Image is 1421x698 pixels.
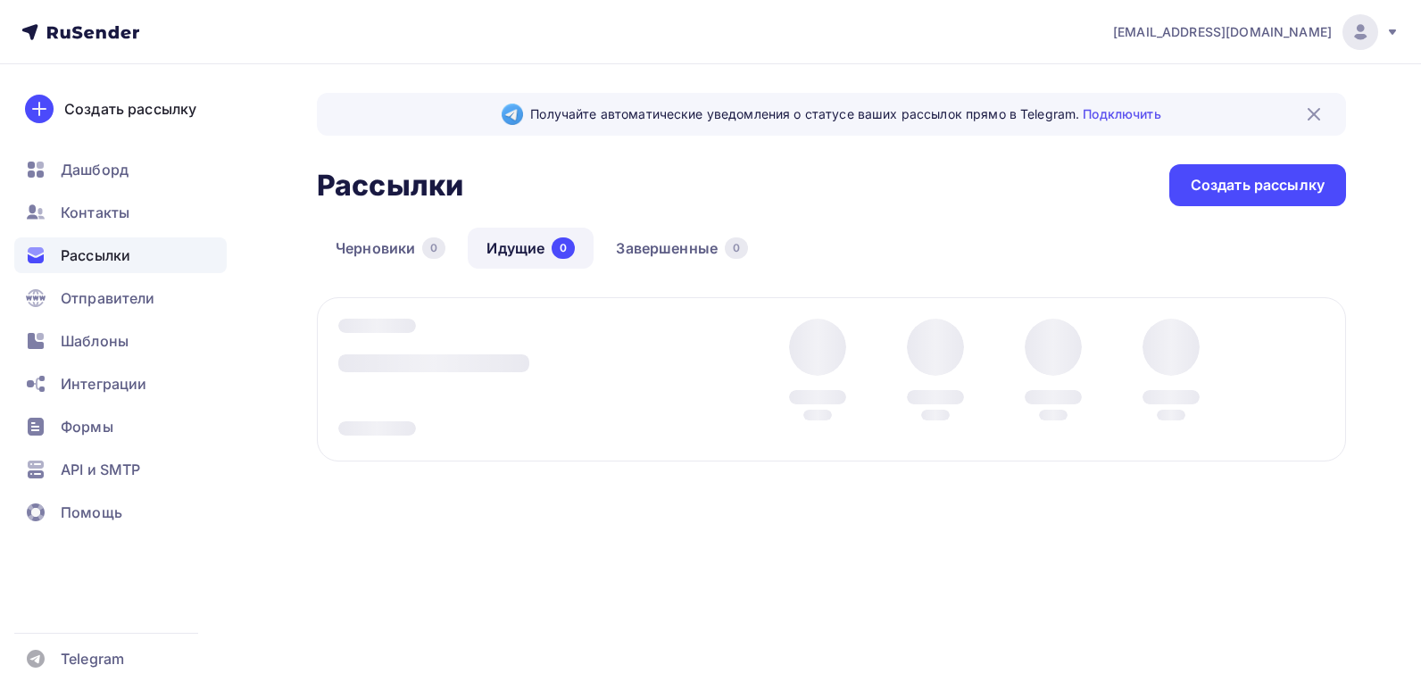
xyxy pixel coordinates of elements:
[61,287,155,309] span: Отправители
[14,152,227,187] a: Дашборд
[502,104,523,125] img: Telegram
[61,416,113,437] span: Формы
[597,228,767,269] a: Завершенные0
[61,159,129,180] span: Дашборд
[14,195,227,230] a: Контакты
[725,237,748,259] div: 0
[61,373,146,395] span: Интеграции
[14,323,227,359] a: Шаблоны
[14,409,227,445] a: Формы
[1191,175,1325,195] div: Создать рассылку
[14,280,227,316] a: Отправители
[61,202,129,223] span: Контакты
[1113,14,1400,50] a: [EMAIL_ADDRESS][DOMAIN_NAME]
[61,330,129,352] span: Шаблоны
[61,459,140,480] span: API и SMTP
[422,237,445,259] div: 0
[1083,106,1160,121] a: Подключить
[64,98,196,120] div: Создать рассылку
[61,648,124,669] span: Telegram
[317,168,463,204] h2: Рассылки
[61,502,122,523] span: Помощь
[317,228,464,269] a: Черновики0
[552,237,575,259] div: 0
[530,105,1160,123] span: Получайте автоматические уведомления о статусе ваших рассылок прямо в Telegram.
[468,228,594,269] a: Идущие0
[61,245,130,266] span: Рассылки
[14,237,227,273] a: Рассылки
[1113,23,1332,41] span: [EMAIL_ADDRESS][DOMAIN_NAME]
